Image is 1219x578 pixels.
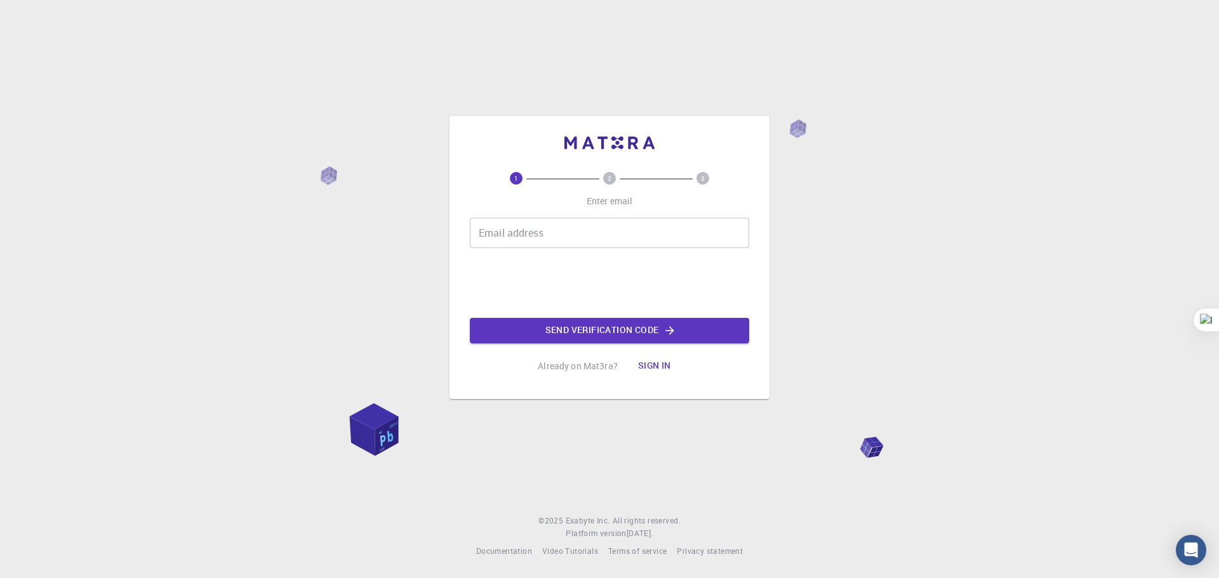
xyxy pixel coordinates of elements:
span: Exabyte Inc. [566,515,610,525]
span: [DATE] . [627,528,653,538]
a: Privacy statement [677,545,743,558]
span: All rights reserved. [613,515,681,527]
button: Send verification code [470,318,749,343]
text: 3 [701,174,705,183]
div: Open Intercom Messenger [1176,535,1206,565]
text: 1 [514,174,518,183]
a: Video Tutorials [542,545,598,558]
a: Terms of service [608,545,667,558]
span: Documentation [476,546,532,556]
span: Video Tutorials [542,546,598,556]
span: Terms of service [608,546,667,556]
span: Privacy statement [677,546,743,556]
a: [DATE]. [627,527,653,540]
p: Enter email [587,195,633,207]
a: Exabyte Inc. [566,515,610,527]
p: Already on Mat3ra? [538,360,618,372]
span: © 2025 [538,515,565,527]
span: Platform version [566,527,626,540]
a: Documentation [476,545,532,558]
iframe: reCAPTCHA [513,258,706,308]
text: 2 [608,174,611,183]
button: Sign in [628,353,681,379]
